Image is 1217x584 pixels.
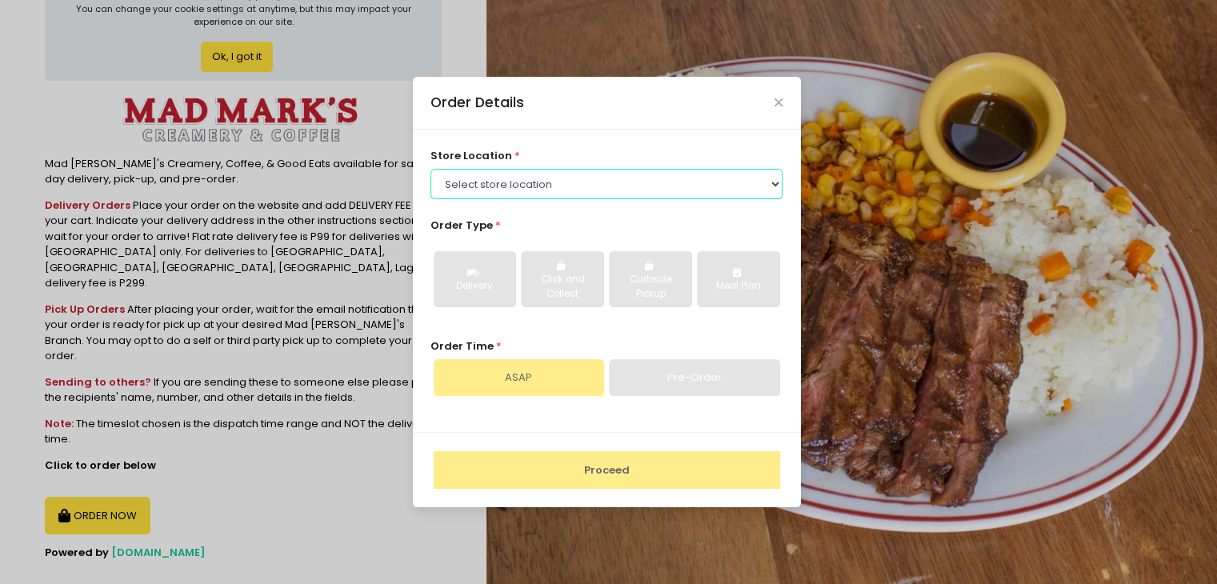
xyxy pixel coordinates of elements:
[430,148,512,163] span: store location
[445,279,505,294] div: Delivery
[708,279,768,294] div: Meal Plan
[532,273,592,301] div: Click and Collect
[609,251,691,307] button: Curbside Pickup
[430,338,494,354] span: Order Time
[521,251,603,307] button: Click and Collect
[430,92,524,113] div: Order Details
[620,273,680,301] div: Curbside Pickup
[775,98,783,106] button: Close
[697,251,779,307] button: Meal Plan
[434,251,516,307] button: Delivery
[434,451,780,490] button: Proceed
[430,218,493,233] span: Order Type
